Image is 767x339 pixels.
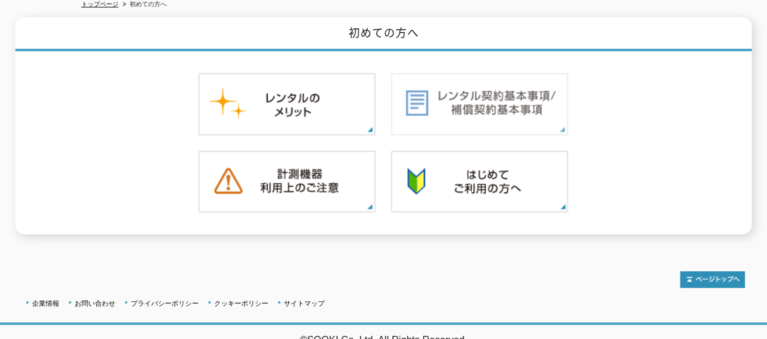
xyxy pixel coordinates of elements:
img: レンタル契約基本事項／補償契約基本事項 [391,73,568,136]
img: 計測機器ご利用上のご注意 [198,150,376,213]
a: お問い合わせ [75,300,115,307]
h1: 初めての方へ [15,17,752,51]
img: レンタルのメリット [198,73,376,136]
a: サイトマップ [284,300,325,307]
img: 初めての方へ [391,150,568,213]
a: トップページ [81,1,118,7]
a: 企業情報 [32,300,59,307]
img: トップページへ [680,271,745,288]
a: クッキーポリシー [214,300,268,307]
a: プライバシーポリシー [131,300,199,307]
